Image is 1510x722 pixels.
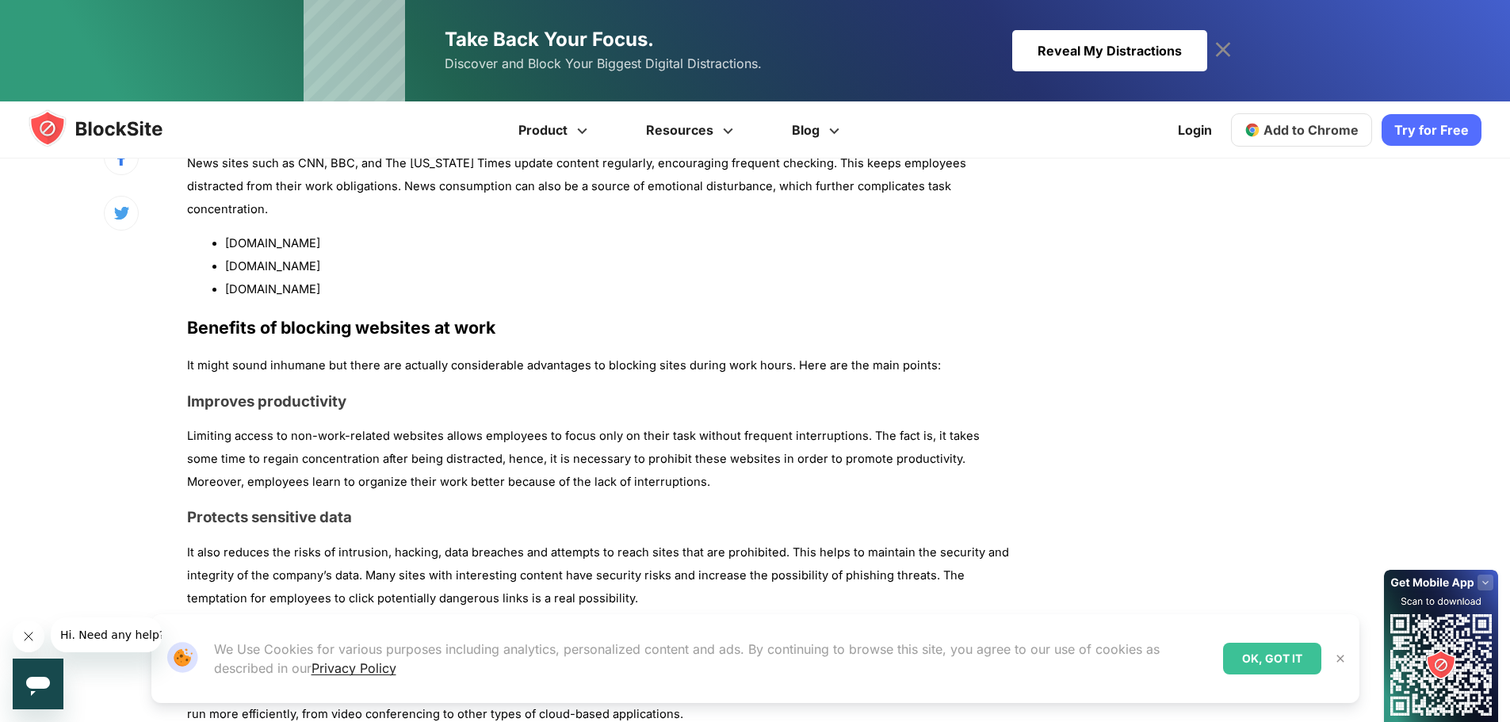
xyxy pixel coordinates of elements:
[214,640,1210,678] p: We Use Cookies for various purposes including analytics, personalized content and ads. By continu...
[187,541,1010,609] p: It also reduces the risks of intrusion, hacking, data breaches and attempts to reach sites that a...
[225,278,1010,301] li: [DOMAIN_NAME]
[13,621,44,652] iframe: Close message
[1334,652,1347,665] img: Close
[187,152,1010,220] p: News sites such as CNN, BBC, and The [US_STATE] Times update content regularly, encouraging frequ...
[13,659,63,709] iframe: Button to launch messaging window
[51,617,162,652] iframe: Message from company
[619,101,765,159] a: Resources
[1168,111,1221,149] a: Login
[445,52,762,75] span: Discover and Block Your Biggest Digital Distractions.
[1382,114,1481,146] a: Try for Free
[10,11,114,24] span: Hi. Need any help?
[1244,122,1260,138] img: chrome-icon.svg
[187,425,1010,493] p: Limiting access to non-work-related websites allows employees to focus only on their task without...
[225,255,1010,278] li: [DOMAIN_NAME]
[187,315,1010,340] h2: Benefits of blocking websites at work
[29,109,193,147] img: blocksite-icon.5d769676.svg
[187,392,1010,411] h3: Improves productivity
[1223,643,1321,674] div: OK, GOT IT
[445,28,654,51] span: Take Back Your Focus.
[491,101,619,159] a: Product
[187,354,1010,377] p: It might sound inhumane but there are actually considerable advantages to blocking sites during w...
[225,232,1010,255] li: [DOMAIN_NAME]
[1330,648,1351,669] button: Close
[1231,113,1372,147] a: Add to Chrome
[187,508,1010,526] h3: Protects sensitive data
[765,101,871,159] a: Blog
[1263,122,1359,138] span: Add to Chrome
[1012,30,1207,71] div: Reveal My Distractions
[312,660,396,676] a: Privacy Policy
